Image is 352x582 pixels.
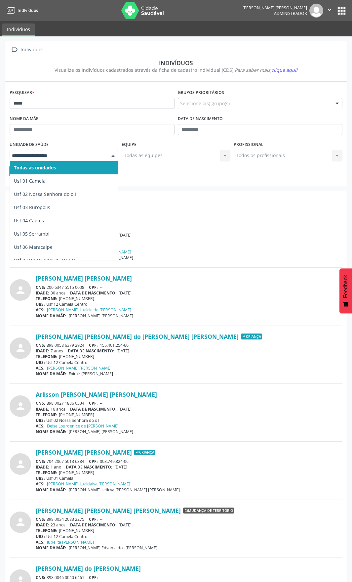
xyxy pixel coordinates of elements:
span: IDADE: [36,464,49,470]
span: NOME DA MÃE: [36,429,66,434]
span: Mudança de território [183,508,234,514]
div: Visualize os indivíduos cadastrados através da ficha de cadastro individual (CDS). [14,67,338,73]
label: Grupos prioritários [178,88,224,98]
span: CNS: [36,342,45,348]
span: Todas as unidades [14,164,56,171]
button: Buscar [9,166,32,177]
a: [PERSON_NAME] [PERSON_NAME] [PERSON_NAME] [36,507,181,514]
span: CPF: [89,516,98,522]
div: Usf 12 Camela Centro [36,534,342,539]
span: IDADE: [36,290,49,296]
span: [DATE] [114,464,127,470]
div: Usf 12 Camela Centro [36,301,342,307]
span: [DATE] [119,232,132,238]
div: Usf 12 Camela Centro [36,244,342,249]
a: [PERSON_NAME] [PERSON_NAME] [36,275,132,282]
div: [PERSON_NAME] [PERSON_NAME] [243,5,307,11]
span: 155.401.254-60 [100,342,129,348]
div: 29 anos [36,232,342,238]
span: Criança [241,334,262,339]
span: IDADE: [36,348,49,354]
span: -- [100,285,102,290]
div: 7 anos [36,348,342,354]
span: Eximir [PERSON_NAME] [69,371,113,377]
span: CNS: [36,516,45,522]
i: Para saber mais, [235,67,297,73]
span: ACS: [36,539,45,545]
div: 81 resultado(s) encontrado(s) [10,196,342,203]
span: -- [100,400,102,406]
span: -- [100,516,102,522]
span: Criança [134,450,155,456]
span: CNS: [36,459,45,464]
a: [PERSON_NAME] Lucidalva [PERSON_NAME] [47,481,130,487]
span: DATA DE NASCIMENTO: [68,348,114,354]
div: 23 anos [36,522,342,528]
span: DATA DE NASCIMENTO: [70,290,117,296]
span: Administrador [274,11,307,16]
label: Unidade de saúde [10,140,49,150]
div: Usf 01 Camela [36,475,342,481]
span: Usf 02 Nossa Senhora do o I [14,191,76,197]
div: [PHONE_NUMBER] [36,528,342,533]
span: CPF: [89,342,98,348]
span: TELEFONE: [36,354,58,359]
label: Nome da mãe [10,114,38,124]
span: 003.749.824-06 [100,459,129,464]
span: ACS: [36,307,45,313]
a: Deise Lourdenice de [PERSON_NAME] [47,423,119,429]
a: [PERSON_NAME] [PERSON_NAME] do [PERSON_NAME] [PERSON_NAME] [36,333,239,340]
span: clique aqui! [271,67,297,73]
div: Indivíduos [14,59,338,67]
span: CNS: [36,575,45,580]
span: [DATE] [116,348,129,354]
i: person [15,516,26,528]
i:  [10,45,19,55]
a: [PERSON_NAME] [PERSON_NAME] [36,449,132,456]
div: 1 ano [36,464,342,470]
span: DATA DE NASCIMENTO: [70,406,117,412]
i: person [15,284,26,296]
span: Usf 06 Maracaipe [14,244,53,250]
span: UBS: [36,301,45,307]
i: person [15,342,26,354]
span: CPF: [89,459,98,464]
div: Indivíduos [19,45,45,55]
span: DATA DE NASCIMENTO: [70,522,117,528]
span: UBS: [36,475,45,481]
button: Feedback - Mostrar pesquisa [339,268,352,313]
div: Exibindo 30 resultado(s) por página [10,203,342,210]
span: TELEFONE: [36,528,58,533]
span: CNS: [36,400,45,406]
div: [PHONE_NUMBER] [36,296,342,301]
div: 704 2067 5013 6384 [36,459,342,464]
span: ACS: [36,481,45,487]
a: [PERSON_NAME] Lucicleide [PERSON_NAME] [47,307,131,313]
span: NOME DA MÃE: [36,371,66,377]
label: Pesquisar [10,88,34,98]
span: Usf 05 Serrambi [14,231,50,237]
label: Equipe [122,140,137,150]
span: IDADE: [36,406,49,412]
span: Usf 04 Caetes [14,217,44,224]
img: img [309,4,323,18]
span: TELEFONE: [36,412,58,418]
a: Arlisson [PERSON_NAME] [PERSON_NAME] [36,391,157,398]
a: Indivíduos [2,23,35,36]
span: UBS: [36,534,45,539]
span: Usf 07 [GEOGRAPHIC_DATA] [14,257,75,263]
div: 30 anos [36,290,342,296]
a: Indivíduos [5,5,38,16]
div: [PHONE_NUMBER] [36,354,342,359]
i: person [15,458,26,470]
span: [PERSON_NAME] [PERSON_NAME] [69,313,133,319]
span: [DATE] [119,406,132,412]
div: Usf 02 Nossa Senhora do o I [36,418,342,423]
div: [PHONE_NUMBER] [36,412,342,418]
button: apps [336,5,347,17]
span: CPF: [89,285,98,290]
span: [DATE] [119,290,132,296]
span: NOME DA MÃE: [36,487,66,493]
span: CNS: [36,285,45,290]
div: Usf 12 Camela Centro [36,360,342,365]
